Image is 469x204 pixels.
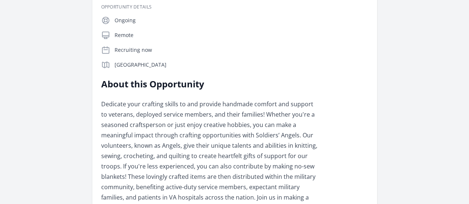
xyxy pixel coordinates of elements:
p: [GEOGRAPHIC_DATA] [115,61,368,68]
h2: About this Opportunity [101,78,318,90]
p: Remote [115,31,368,39]
p: Ongoing [115,17,368,24]
p: Recruiting now [115,46,368,54]
h3: Opportunity Details [101,4,368,10]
